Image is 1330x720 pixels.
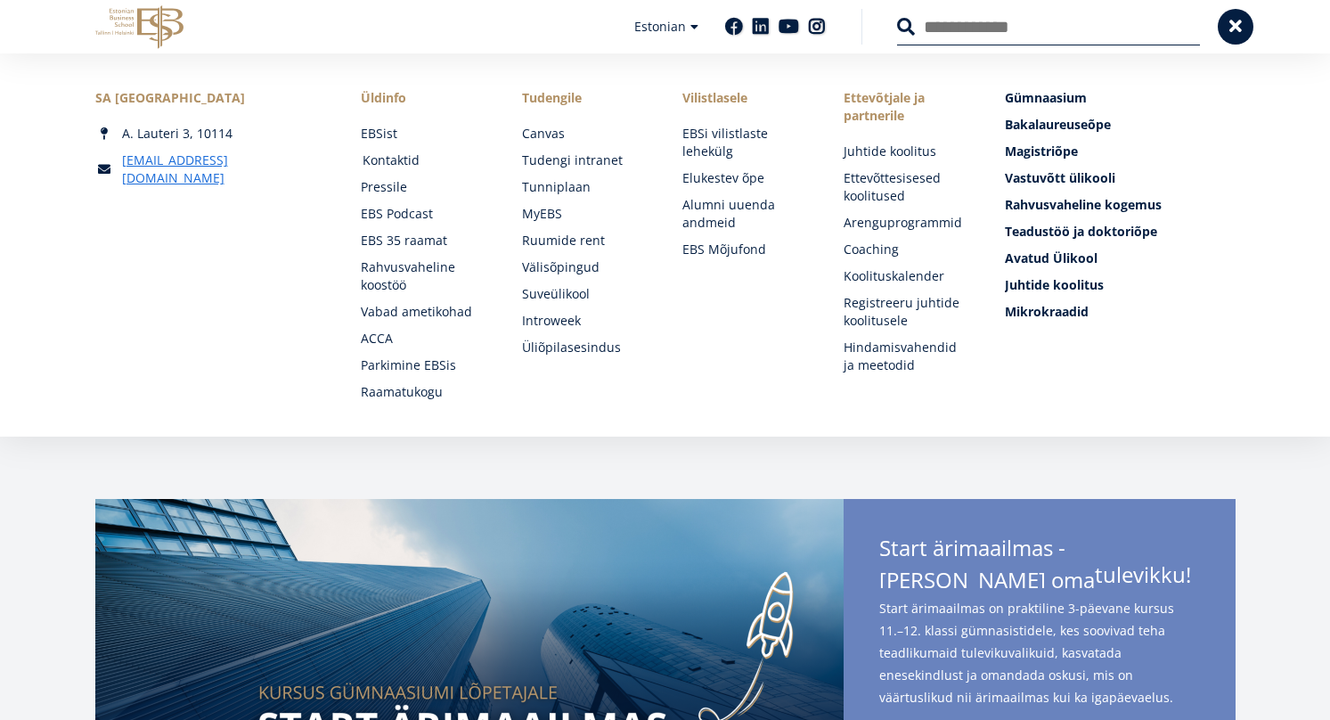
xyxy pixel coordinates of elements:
[361,356,486,374] a: Parkimine EBSis
[808,18,826,36] a: Instagram
[361,303,486,321] a: Vabad ametikohad
[522,89,648,107] a: Tudengile
[363,151,488,169] a: Kontaktid
[879,597,1200,708] span: Start ärimaailmas on praktiline 3-päevane kursus 11.–12. klassi gümnasistidele, kes soovivad teha...
[682,125,808,160] a: EBSi vilistlaste lehekülg
[844,267,969,285] a: Koolituskalender
[522,125,648,143] a: Canvas
[1005,223,1157,240] span: Teadustöö ja doktoriõpe
[522,151,648,169] a: Tudengi intranet
[844,339,969,374] a: Hindamisvahendid ja meetodid
[1005,276,1104,293] span: Juhtide koolitus
[1005,116,1235,134] a: Bakalaureuseõpe
[1005,303,1089,320] span: Mikrokraadid
[844,214,969,232] a: Arenguprogrammid
[1005,303,1235,321] a: Mikrokraadid
[1005,143,1078,160] span: Magistriõpe
[361,258,486,294] a: Rahvusvaheline koostöö
[522,205,648,223] a: MyEBS
[1005,143,1235,160] a: Magistriõpe
[682,89,808,107] span: Vilistlasele
[1005,116,1111,133] span: Bakalaureuseõpe
[1005,250,1097,266] span: Avatud Ülikool
[1005,276,1235,294] a: Juhtide koolitus
[844,241,969,258] a: Coaching
[361,89,486,107] span: Üldinfo
[1005,89,1087,106] span: Gümnaasium
[844,169,969,205] a: Ettevõttesisesed koolitused
[122,151,325,187] a: [EMAIL_ADDRESS][DOMAIN_NAME]
[1005,169,1235,187] a: Vastuvõtt ülikooli
[1005,223,1235,241] a: Teadustöö ja doktoriõpe
[361,205,486,223] a: EBS Podcast
[1005,89,1235,107] a: Gümnaasium
[522,339,648,356] a: Üliõpilasesindus
[779,18,799,36] a: Youtube
[682,169,808,187] a: Elukestev õpe
[522,285,648,303] a: Suveülikool
[682,196,808,232] a: Alumni uuenda andmeid
[361,232,486,250] a: EBS 35 raamat
[361,125,486,143] a: EBSist
[1095,561,1191,588] span: tulevikku!
[522,258,648,276] a: Välisõpingud
[1005,250,1235,267] a: Avatud Ülikool
[752,18,770,36] a: Linkedin
[844,89,969,125] span: Ettevõtjale ja partnerile
[879,535,1200,593] span: Start ärimaailmas - [PERSON_NAME] oma
[95,89,325,107] div: SA [GEOGRAPHIC_DATA]
[95,125,325,143] div: A. Lauteri 3, 10114
[522,178,648,196] a: Tunniplaan
[844,294,969,330] a: Registreeru juhtide koolitusele
[361,383,486,401] a: Raamatukogu
[1005,169,1115,186] span: Vastuvõtt ülikooli
[1005,196,1235,214] a: Rahvusvaheline kogemus
[361,178,486,196] a: Pressile
[522,312,648,330] a: Introweek
[725,18,743,36] a: Facebook
[522,232,648,250] a: Ruumide rent
[1005,196,1162,213] span: Rahvusvaheline kogemus
[844,143,969,160] a: Juhtide koolitus
[682,241,808,258] a: EBS Mõjufond
[361,330,486,348] a: ACCA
